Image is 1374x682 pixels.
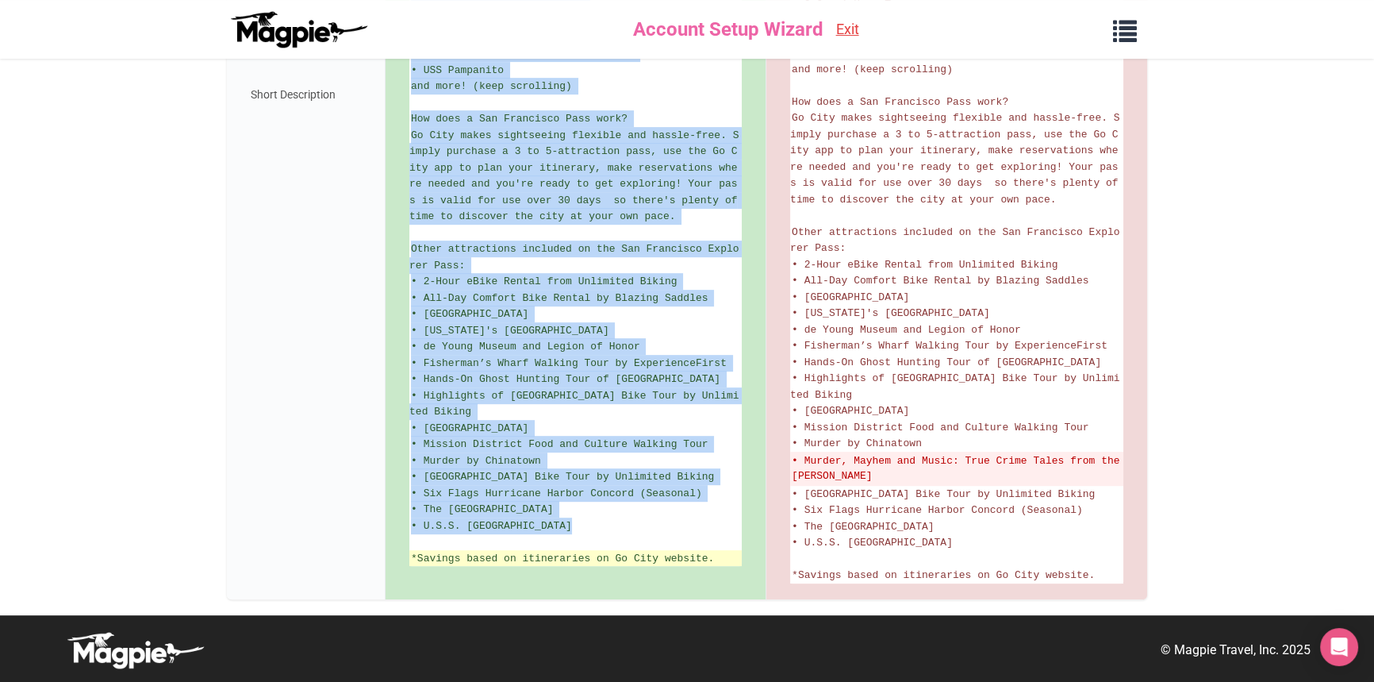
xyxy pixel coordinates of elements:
[411,80,572,92] span: and more! (keep scrolling)
[411,275,677,287] span: • 2-Hour eBike Rental from Unlimited Biking
[411,325,609,337] span: • [US_STATE]'s [GEOGRAPHIC_DATA]
[792,64,953,75] span: and more! (keep scrolling)
[409,390,739,418] span: • Highlights of [GEOGRAPHIC_DATA] Bike Tour by Unlimited Biking
[227,10,370,48] img: logo-ab69f6fb50320c5b225c76a69d11143b.png
[792,291,909,303] span: • [GEOGRAPHIC_DATA]
[411,422,528,434] span: • [GEOGRAPHIC_DATA]
[792,504,1083,516] span: • Six Flags Hurricane Harbor Concord (Seasonal)
[792,405,909,417] span: • [GEOGRAPHIC_DATA]
[792,569,1095,581] span: *Savings based on itineraries on Go City website.
[411,64,504,76] span: • USS Pampanito
[792,275,1088,287] span: • All-Day Comfort Bike Rental by Blazing Saddles
[411,553,714,564] span: *Savings based on itineraries on Go City website.
[792,437,922,449] span: • Murder by Chinatown
[790,226,1119,255] span: Other attractions included on the San Francisco Explorer Pass:
[411,308,528,320] span: • [GEOGRAPHIC_DATA]
[411,373,720,385] span: • Hands-On Ghost Hunting Tour of [GEOGRAPHIC_DATA]
[411,292,708,304] span: • All-Day Comfort Bike Rental by Blazing Saddles
[792,488,1095,500] span: • [GEOGRAPHIC_DATA] Bike Tour by Unlimited Biking
[792,537,953,549] span: • U.S.S. [GEOGRAPHIC_DATA]
[409,243,739,272] span: Other attractions included on the San Francisco Explorer Pass:
[411,520,572,532] span: • U.S.S. [GEOGRAPHIC_DATA]
[792,307,990,319] span: • [US_STATE]'s [GEOGRAPHIC_DATA]
[63,631,206,669] img: logo-white-d94fa1abed81b67a048b3d0f0ab5b955.png
[411,438,708,450] span: • Mission District Food and Culture Walking Tour
[411,341,640,353] span: • de Young Museum and Legion of Honor
[411,357,727,369] span: • Fisherman’s Wharf Walking Tour by ExperienceFirst
[1161,640,1311,661] p: © Magpie Travel, Inc. 2025
[792,96,1008,108] span: How does a San Francisco Pass work?
[792,324,1021,336] span: • de Young Museum and Legion of Honor
[411,455,541,467] span: • Murder by Chinatown
[409,129,743,223] span: Go City makes sightseeing flexible and hassle-free. Simply purchase a 3 to 5-attraction pass, use...
[792,340,1107,352] span: • Fisherman’s Wharf Walking Tour by ExperienceFirst
[1320,628,1358,666] div: Open Intercom Messenger
[411,487,702,499] span: • Six Flags Hurricane Harbor Concord (Seasonal)
[836,18,859,41] a: Exit
[411,503,553,515] span: • The [GEOGRAPHIC_DATA]
[792,521,934,533] span: • The [GEOGRAPHIC_DATA]
[633,14,823,44] span: Account Setup Wizard
[411,113,628,125] span: How does a San Francisco Pass work?
[792,356,1101,368] span: • Hands-On Ghost Hunting Tour of [GEOGRAPHIC_DATA]
[792,453,1122,484] del: • Murder, Mayhem and Music: True Crime Tales from the [PERSON_NAME]
[790,112,1124,206] span: Go City makes sightseeing flexible and hassle-free. Simply purchase a 3 to 5-attraction pass, use...
[792,422,1088,433] span: • Mission District Food and Culture Walking Tour
[792,259,1057,271] span: • 2-Hour eBike Rental from Unlimited Biking
[411,471,714,483] span: • [GEOGRAPHIC_DATA] Bike Tour by Unlimited Biking
[790,372,1119,401] span: • Highlights of [GEOGRAPHIC_DATA] Bike Tour by Unlimited Biking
